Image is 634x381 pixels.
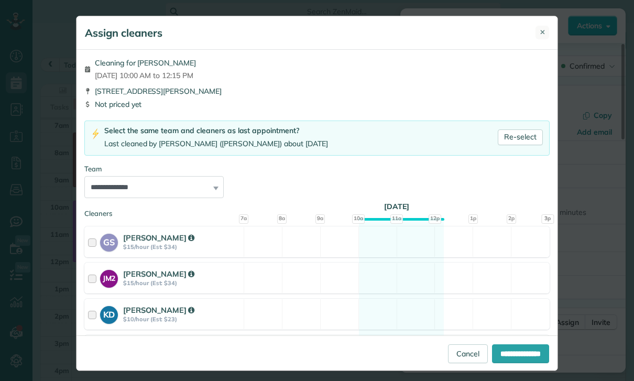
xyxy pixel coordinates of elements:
[85,26,162,40] h5: Assign cleaners
[100,270,118,284] strong: JM2
[498,129,543,145] a: Re-select
[95,70,196,81] span: [DATE] 10:00 AM to 12:15 PM
[448,344,488,363] a: Cancel
[84,209,550,212] div: Cleaners
[104,125,328,136] div: Select the same team and cleaners as last appointment?
[84,99,550,110] div: Not priced yet
[91,128,100,139] img: lightning-bolt-icon-94e5364df696ac2de96d3a42b8a9ff6ba979493684c50e6bbbcda72601fa0d29.png
[123,233,194,243] strong: [PERSON_NAME]
[123,243,241,251] strong: $15/hour (Est: $34)
[84,164,550,174] div: Team
[100,234,118,248] strong: GS
[123,315,241,323] strong: $10/hour (Est: $23)
[104,138,328,149] div: Last cleaned by [PERSON_NAME] ([PERSON_NAME]) about [DATE]
[84,86,550,96] div: [STREET_ADDRESS][PERSON_NAME]
[540,27,545,37] span: ✕
[123,269,194,279] strong: [PERSON_NAME]
[95,58,196,68] span: Cleaning for [PERSON_NAME]
[123,279,241,287] strong: $15/hour (Est: $34)
[123,305,194,315] strong: [PERSON_NAME]
[100,306,118,321] strong: KD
